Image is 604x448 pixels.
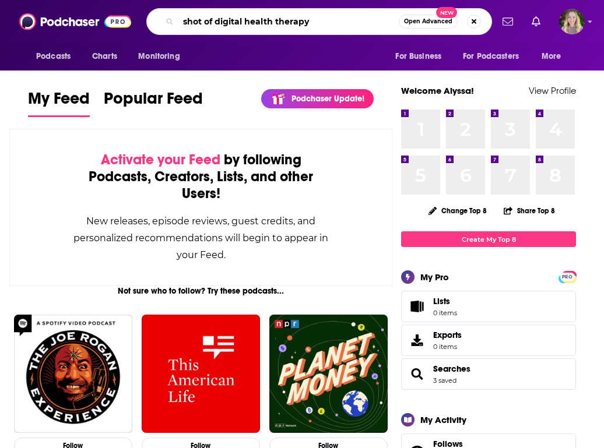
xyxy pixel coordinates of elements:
a: Exports [401,324,576,356]
span: Lists [405,298,429,315]
a: Searches [405,366,429,382]
span: My Feed [28,89,90,115]
span: Exports [433,330,462,340]
a: PRO [560,272,574,281]
a: Popular Feed [104,89,203,117]
span: Podcasts [36,48,71,65]
a: 3 saved [433,376,456,384]
button: Change Top 8 [422,203,494,218]
span: More [542,48,561,65]
div: My Activity [420,414,466,425]
img: Podchaser - Follow, Share and Rate Podcasts [19,10,131,33]
a: Charts [85,45,124,68]
a: View Profile [529,85,576,96]
span: For Podcasters [463,48,519,65]
img: This American Life [142,315,260,433]
p: Podchaser Update! [292,94,364,104]
a: My Feed [28,89,90,117]
div: Not sure who to follow? Try these podcasts... [9,286,392,296]
span: PRO [560,273,574,281]
span: Lists [433,296,457,306]
span: For Business [395,48,441,65]
button: open menu [28,45,86,68]
div: Search podcasts, credits, & more... [146,8,492,35]
button: open menu [387,45,456,68]
div: by following Podcasts, Creators, Lists, and other Users! [68,151,333,202]
span: Monitoring [138,48,180,65]
a: Searches [433,364,470,374]
a: Lists [401,291,576,322]
a: Show notifications dropdown [498,12,518,31]
a: Show notifications dropdown [527,12,545,31]
input: Search podcasts, credits, & more... [178,12,399,31]
img: User Profile [559,9,585,34]
button: Show profile menu [559,9,585,34]
span: Popular Feed [104,89,203,115]
button: Open AdvancedNew [399,15,458,29]
span: New [436,7,457,18]
button: open menu [533,45,576,68]
img: The Joe Rogan Experience [14,315,132,433]
a: Create My Top 8 [401,231,576,247]
span: Searches [401,358,576,390]
span: Lists [433,296,450,306]
span: Open Advanced [404,19,452,24]
button: open menu [130,45,195,68]
span: Charts [92,48,117,65]
div: My Pro [420,271,449,283]
span: Logged in as lauren19365 [559,9,585,34]
div: New releases, episode reviews, guest credits, and personalized recommendations will begin to appe... [68,213,333,263]
a: Welcome Alyssa! [401,85,474,96]
span: Activate your Feed [101,151,220,168]
span: Exports [405,332,429,348]
img: Planet Money [269,315,388,433]
button: Share Top 8 [503,199,556,222]
span: 0 items [433,343,462,351]
span: 0 items [433,309,457,317]
button: open menu [455,45,536,68]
